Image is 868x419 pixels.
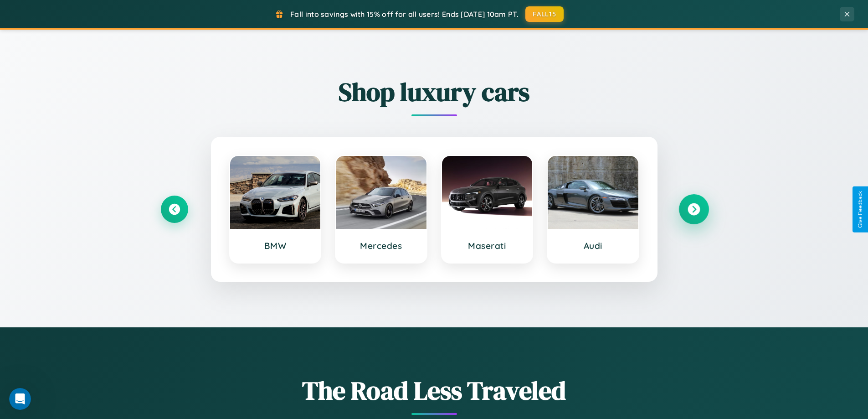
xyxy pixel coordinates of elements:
[345,240,417,251] h3: Mercedes
[290,10,519,19] span: Fall into savings with 15% off for all users! Ends [DATE] 10am PT.
[161,373,708,408] h1: The Road Less Traveled
[857,191,863,228] div: Give Feedback
[557,240,629,251] h3: Audi
[9,388,31,410] iframe: Intercom live chat
[525,6,564,22] button: FALL15
[239,240,312,251] h3: BMW
[161,74,708,109] h2: Shop luxury cars
[451,240,524,251] h3: Maserati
